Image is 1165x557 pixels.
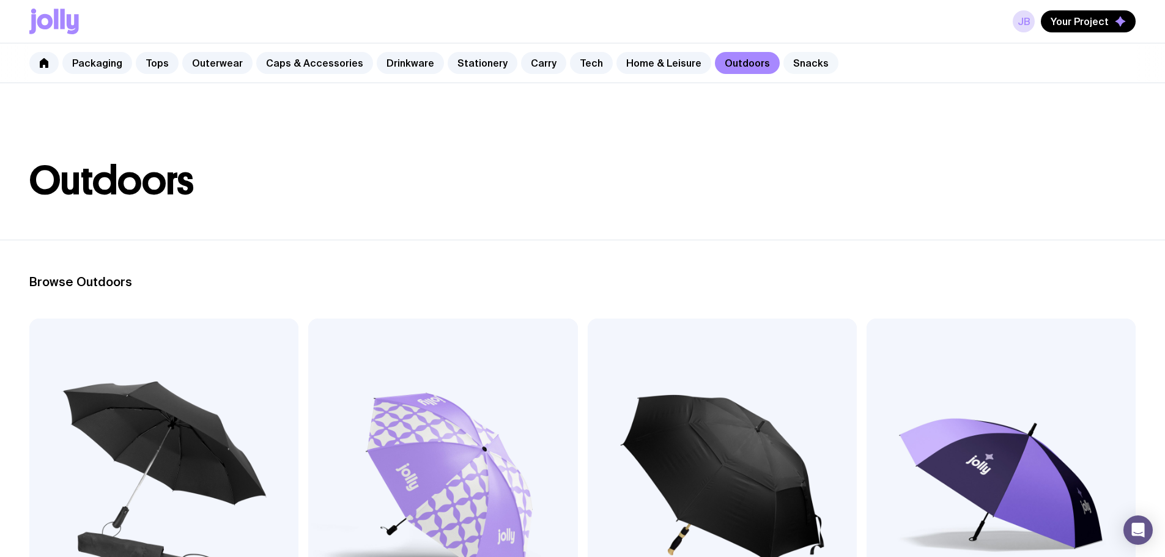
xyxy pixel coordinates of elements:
[715,52,780,74] a: Outdoors
[616,52,711,74] a: Home & Leisure
[1041,10,1136,32] button: Your Project
[521,52,566,74] a: Carry
[136,52,179,74] a: Tops
[1051,15,1109,28] span: Your Project
[62,52,132,74] a: Packaging
[182,52,253,74] a: Outerwear
[570,52,613,74] a: Tech
[1013,10,1035,32] a: JB
[256,52,373,74] a: Caps & Accessories
[448,52,517,74] a: Stationery
[29,161,1136,201] h1: Outdoors
[377,52,444,74] a: Drinkware
[1123,515,1153,545] div: Open Intercom Messenger
[29,275,1136,289] h2: Browse Outdoors
[783,52,838,74] a: Snacks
